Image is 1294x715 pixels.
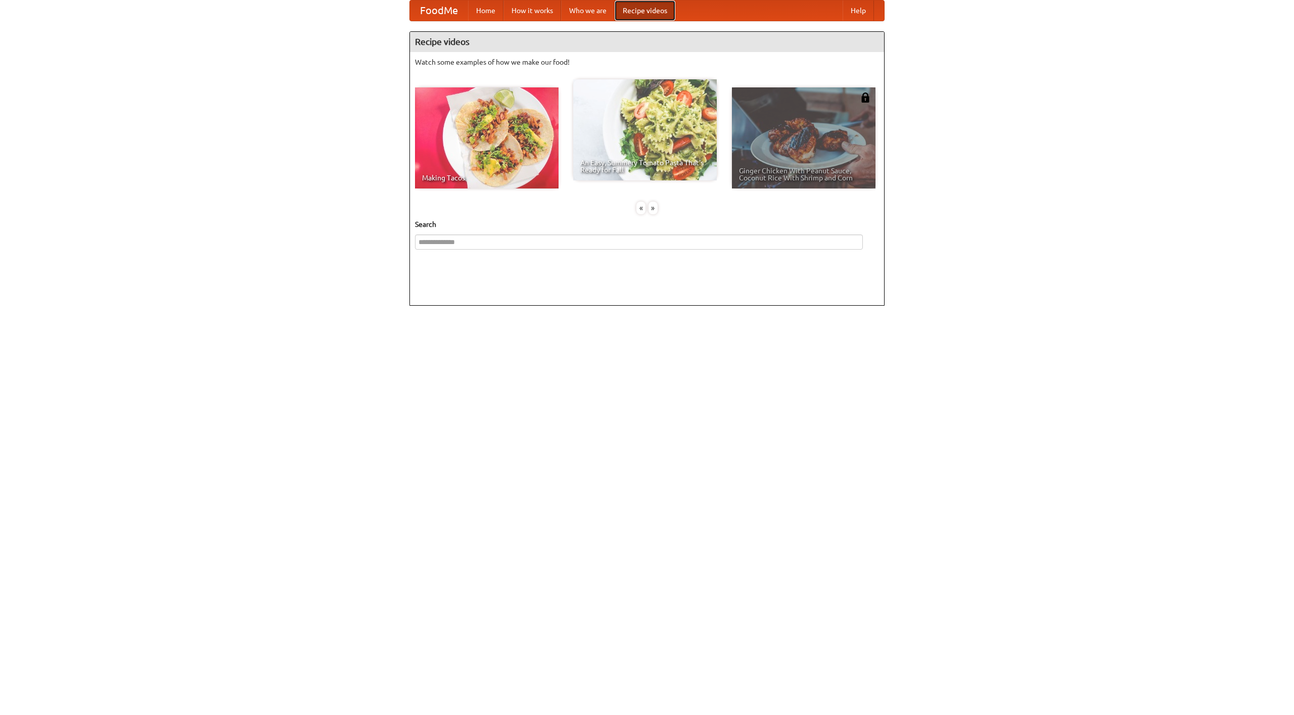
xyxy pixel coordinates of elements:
span: An Easy, Summery Tomato Pasta That's Ready for Fall [580,159,710,173]
a: Who we are [561,1,615,21]
a: Home [468,1,503,21]
div: » [649,202,658,214]
a: Recipe videos [615,1,675,21]
h4: Recipe videos [410,32,884,52]
img: 483408.png [860,92,870,103]
a: How it works [503,1,561,21]
a: Help [843,1,874,21]
span: Making Tacos [422,174,551,181]
div: « [636,202,645,214]
a: An Easy, Summery Tomato Pasta That's Ready for Fall [573,79,717,180]
p: Watch some examples of how we make our food! [415,57,879,67]
h5: Search [415,219,879,229]
a: FoodMe [410,1,468,21]
a: Making Tacos [415,87,559,188]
